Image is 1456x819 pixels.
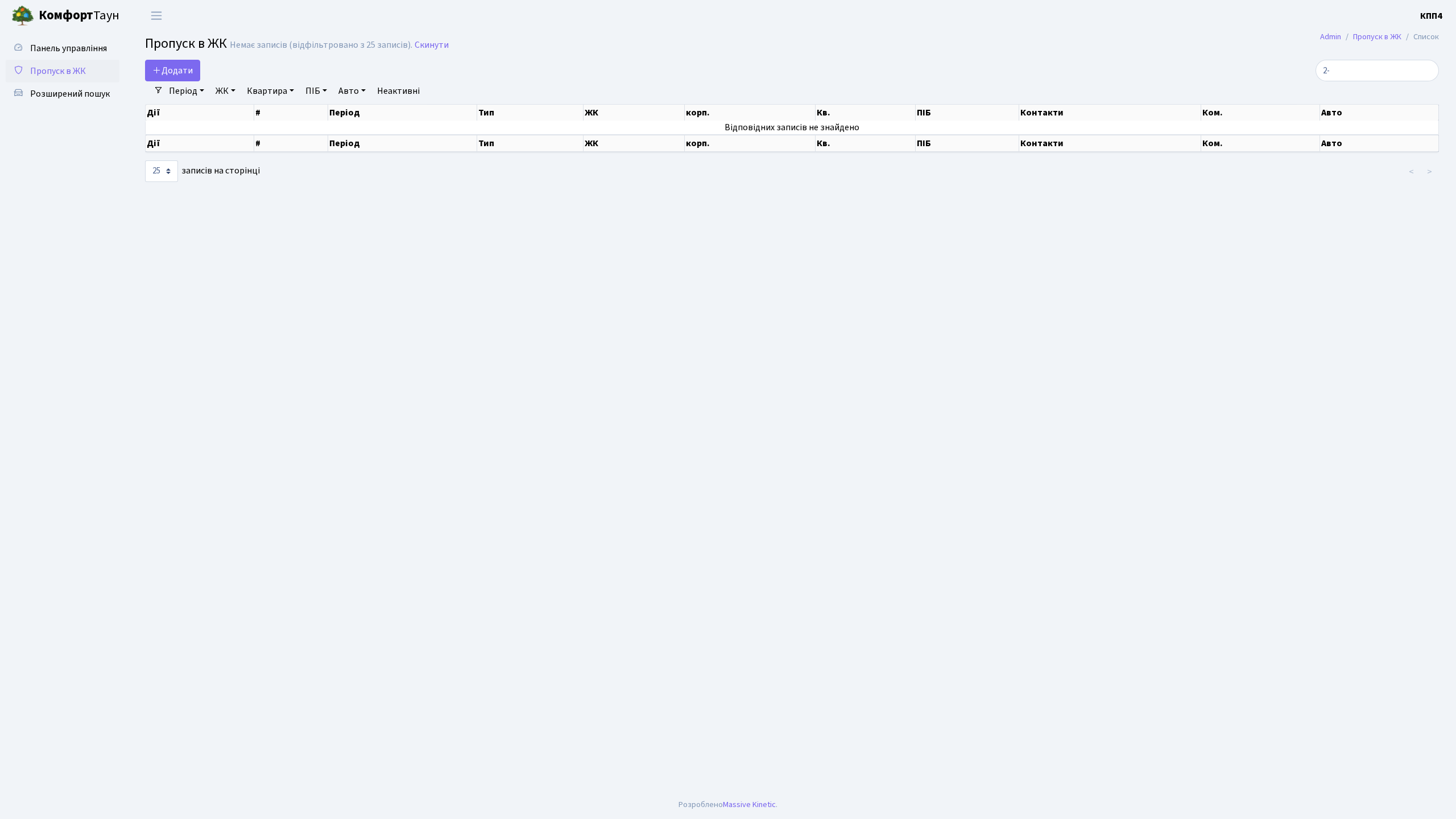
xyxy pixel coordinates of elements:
th: Контакти [1019,105,1201,121]
button: Переключити навігацію [142,6,171,25]
th: ПІБ [916,135,1019,152]
th: # [254,105,328,121]
th: ПІБ [916,105,1019,121]
a: Квартира [242,81,299,101]
th: # [254,135,328,152]
th: Дії [146,105,254,121]
th: Авто [1320,105,1439,121]
a: Період [164,81,209,101]
span: Таун [39,6,119,26]
th: Період [328,105,477,121]
a: ЖК [211,81,240,101]
div: Немає записів (відфільтровано з 25 записів). [230,40,412,51]
th: Контакти [1019,135,1201,152]
th: Ком. [1201,105,1320,121]
img: logo.png [11,5,34,27]
a: Авто [334,81,370,101]
a: Скинути [415,40,449,51]
a: КПП4 [1420,9,1442,23]
a: Пропуск в ЖК [6,60,119,82]
th: корп. [685,105,816,121]
span: Додати [152,64,193,77]
a: Massive Kinetic [723,799,776,810]
a: Пропуск в ЖК [1353,31,1401,43]
label: записів на сторінці [145,160,260,182]
span: Розширений пошук [30,88,110,100]
span: Пропуск в ЖК [145,34,227,53]
b: Комфорт [39,6,93,24]
th: Тип [477,105,584,121]
span: Панель управління [30,42,107,55]
a: ПІБ [301,81,332,101]
b: КПП4 [1420,10,1442,22]
a: Панель управління [6,37,119,60]
a: Неактивні [373,81,424,101]
a: Admin [1320,31,1341,43]
th: Кв. [816,105,916,121]
li: Список [1401,31,1439,43]
th: Авто [1320,135,1439,152]
div: Розроблено . [679,799,777,811]
nav: breadcrumb [1303,25,1456,49]
a: Додати [145,60,200,81]
th: Кв. [816,135,916,152]
th: Тип [477,135,584,152]
th: ЖК [584,135,685,152]
span: Пропуск в ЖК [30,65,86,77]
th: ЖК [584,105,685,121]
th: корп. [685,135,816,152]
a: Розширений пошук [6,82,119,105]
select: записів на сторінці [145,160,178,182]
th: Ком. [1201,135,1320,152]
td: Відповідних записів не знайдено [146,121,1439,134]
input: Пошук... [1316,60,1439,81]
th: Період [328,135,477,152]
th: Дії [146,135,254,152]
